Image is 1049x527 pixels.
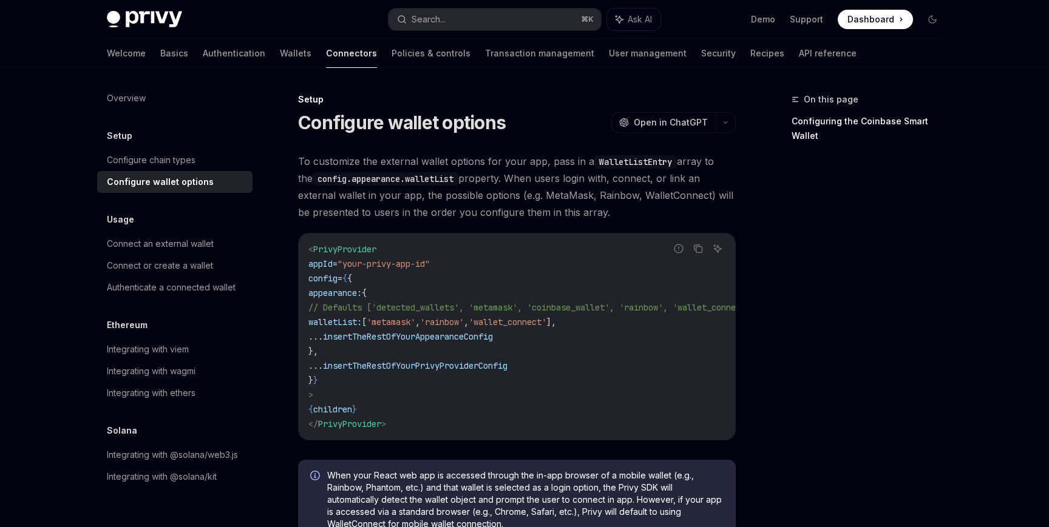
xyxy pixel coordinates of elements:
span: ... [308,360,323,371]
a: Authenticate a connected wallet [97,277,253,298]
span: On this page [804,92,858,107]
span: = [333,258,338,269]
span: { [347,273,352,284]
button: Ask AI [710,241,725,257]
h1: Configure wallet options [298,112,506,133]
span: PrivyProvider [318,418,381,429]
a: Integrating with @solana/kit [97,466,253,488]
span: </ [308,418,318,429]
a: Wallets [280,39,311,68]
a: API reference [799,39,857,68]
div: Connect an external wallet [107,237,214,251]
h5: Usage [107,212,134,227]
a: Integrating with @solana/web3.js [97,444,253,466]
span: , [415,317,420,327]
code: config.appearance.walletList [313,172,458,186]
a: Welcome [107,39,146,68]
a: Configure chain types [97,149,253,171]
h5: Ethereum [107,318,148,332]
div: Overview [107,91,146,106]
a: Recipes [750,39,784,68]
a: Overview [97,87,253,109]
span: Dashboard [847,13,894,25]
button: Ask AI [607,8,660,30]
span: insertTheRestOfYourPrivyProviderConfig [323,360,508,371]
a: Configure wallet options [97,171,253,193]
span: > [308,389,313,400]
span: walletList: [308,317,362,327]
a: User management [609,39,687,68]
span: ⌘ K [581,15,594,24]
div: Authenticate a connected wallet [107,280,236,295]
span: Open in ChatGPT [634,116,708,129]
span: appId [308,258,333,269]
div: Configure chain types [107,153,195,167]
h5: Solana [107,423,137,438]
a: Dashboard [838,10,913,29]
span: > [381,418,386,429]
span: insertTheRestOfYourAppearanceConfig [323,331,493,342]
a: Integrating with viem [97,338,253,360]
a: Transaction management [485,39,594,68]
a: Connect an external wallet [97,233,253,255]
div: Setup [298,93,736,106]
a: Security [701,39,736,68]
div: Integrating with @solana/web3.js [107,448,238,462]
button: Search...⌘K [389,8,601,30]
span: { [308,404,313,415]
div: Integrating with viem [107,342,189,357]
div: Integrating with ethers [107,386,195,400]
a: Connectors [326,39,377,68]
span: 'metamask' [367,317,415,327]
span: } [308,375,313,386]
a: Demo [751,13,775,25]
span: = [338,273,342,284]
h5: Setup [107,129,132,143]
button: Toggle dark mode [923,10,942,29]
span: To customize the external wallet options for your app, pass in a array to the property. When user... [298,153,736,221]
span: children [313,404,352,415]
code: WalletListEntry [594,155,677,169]
span: }, [308,346,318,357]
button: Open in ChatGPT [611,112,715,133]
div: Integrating with wagmi [107,364,195,378]
span: 'rainbow' [420,317,464,327]
a: Integrating with wagmi [97,360,253,382]
span: appearance: [308,287,362,298]
button: Copy the contents from the code block [690,241,706,257]
span: , [464,317,469,327]
span: { [362,287,367,298]
span: } [313,375,318,386]
a: Support [790,13,823,25]
button: Report incorrect code [671,241,687,257]
a: Basics [160,39,188,68]
span: { [342,273,347,284]
span: config [308,273,338,284]
span: ... [308,331,323,342]
a: Policies & controls [392,39,470,68]
span: ], [546,317,556,327]
span: } [352,404,357,415]
span: < [308,244,313,255]
span: [ [362,317,367,327]
a: Authentication [203,39,265,68]
span: PrivyProvider [313,244,376,255]
div: Configure wallet options [107,175,214,189]
div: Search... [412,12,446,27]
img: dark logo [107,11,182,28]
a: Connect or create a wallet [97,255,253,277]
div: Integrating with @solana/kit [107,469,217,484]
span: // Defaults ['detected_wallets', 'metamask', 'coinbase_wallet', 'rainbow', 'wallet_connect'] [308,302,755,313]
span: "your-privy-app-id" [338,258,430,269]
span: 'wallet_connect' [469,317,546,327]
a: Integrating with ethers [97,382,253,404]
a: Configuring the Coinbase Smart Wallet [792,112,952,146]
div: Connect or create a wallet [107,258,213,273]
svg: Info [310,471,322,483]
span: Ask AI [628,13,652,25]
